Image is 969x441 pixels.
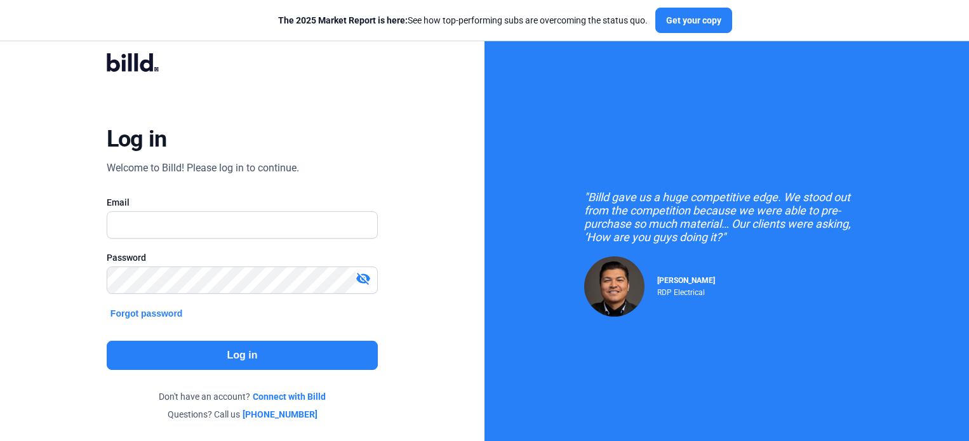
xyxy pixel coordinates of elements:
[253,390,326,403] a: Connect with Billd
[278,14,648,27] div: See how top-performing subs are overcoming the status quo.
[107,341,378,370] button: Log in
[655,8,732,33] button: Get your copy
[107,196,378,209] div: Email
[356,271,371,286] mat-icon: visibility_off
[107,161,299,176] div: Welcome to Billd! Please log in to continue.
[107,408,378,421] div: Questions? Call us
[278,15,408,25] span: The 2025 Market Report is here:
[243,408,317,421] a: [PHONE_NUMBER]
[107,390,378,403] div: Don't have an account?
[584,190,870,244] div: "Billd gave us a huge competitive edge. We stood out from the competition because we were able to...
[657,276,715,285] span: [PERSON_NAME]
[584,256,645,317] img: Raul Pacheco
[107,251,378,264] div: Password
[107,306,187,320] button: Forgot password
[107,125,167,153] div: Log in
[657,285,715,297] div: RDP Electrical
